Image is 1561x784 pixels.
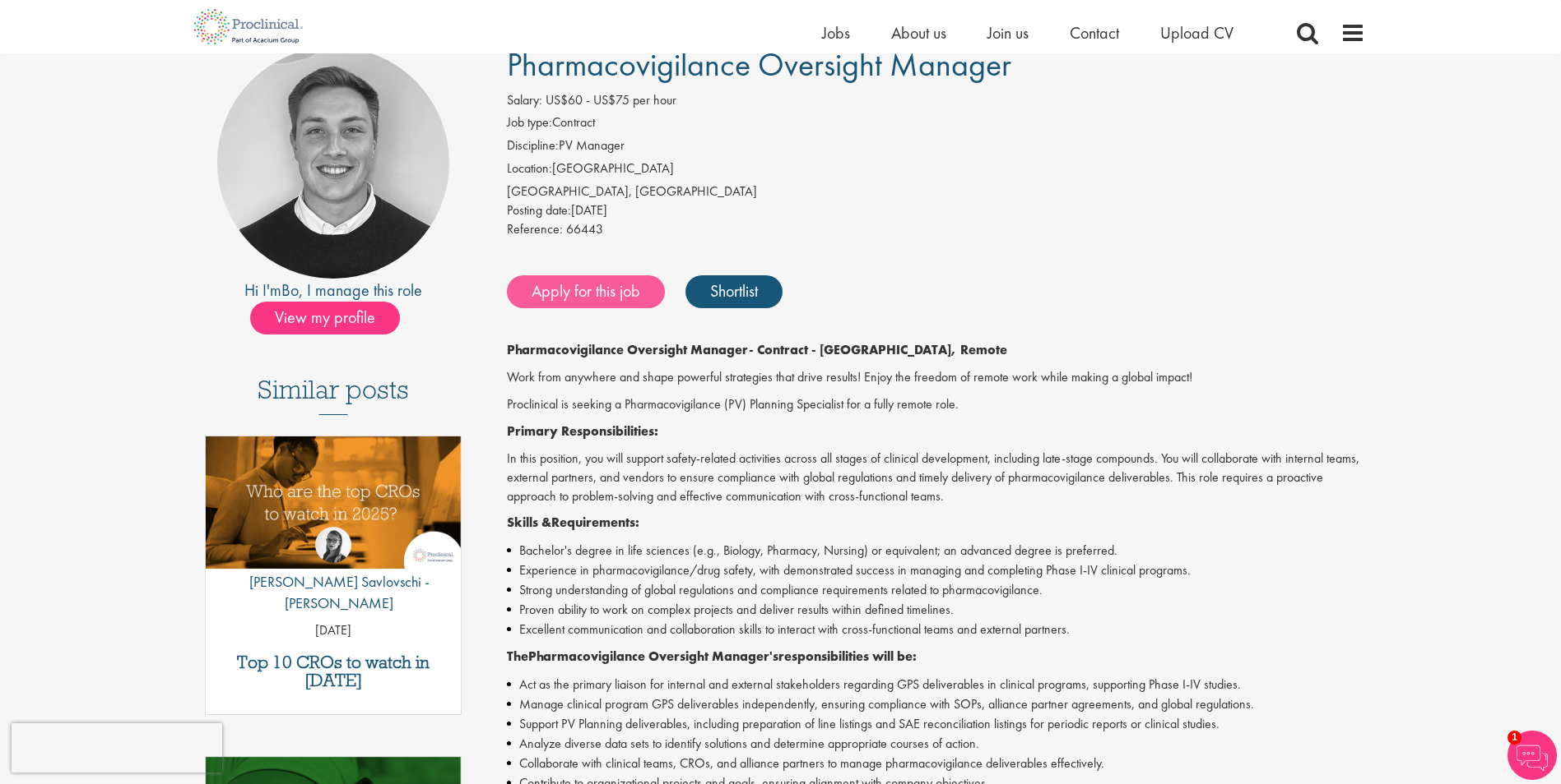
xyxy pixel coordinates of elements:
[551,514,639,531] strong: Requirements:
[250,302,400,334] span: View my profile
[507,514,551,531] strong: Skills &
[507,422,658,440] strong: Primary Responsibilities:
[822,22,850,44] a: Jobs
[206,571,462,613] p: [PERSON_NAME] Savlovschi - [PERSON_NAME]
[507,159,1365,182] li: [GEOGRAPHIC_DATA]
[528,648,778,665] strong: Pharmacovigilance Oversight Manager's
[507,620,1365,639] li: Excellent communication and collaboration skills to interact with cross-functional teams and exte...
[258,376,409,415] h3: Similar posts
[507,275,665,308] a: Apply for this job
[507,113,1365,136] li: Contract
[507,600,1365,620] li: Proven ability to work on complex projects and deliver results within defined timelines.
[507,648,528,665] strong: The
[250,305,416,326] a: View my profile
[1160,22,1233,44] a: Upload CV
[566,220,603,238] span: 66443
[507,201,1365,220] div: [DATE]
[507,580,1365,600] li: Strong understanding of global regulations and compliance requirements related to pharmacovigilance.
[315,527,351,563] img: Theodora Savlovschi - Wicks
[987,22,1029,44] a: Join us
[891,22,946,44] a: About us
[507,44,1011,85] span: Pharmacovigilance Oversight Manager
[507,341,749,358] strong: Pharmacovigilance Oversight Manager
[217,47,449,279] img: imeage of recruiter Bo Forsen
[507,136,1365,159] li: PV Manager
[507,91,542,110] label: Salary:
[507,560,1365,580] li: Experience in pharmacovigilance/drug safety, with demonstrated success in managing and completing...
[507,159,552,178] label: Location:
[206,436,462,582] a: Link to a post
[507,541,1365,560] li: Bachelor's degree in life sciences (e.g., Biology, Pharmacy, Nursing) or equivalent; an advanced ...
[12,723,222,772] iframe: reCAPTCHA
[507,136,559,155] label: Discipline:
[1508,731,1557,780] img: Chatbot
[507,201,571,219] span: Posting date:
[546,91,676,108] span: US$60 - US$75 per hour
[214,653,453,689] a: Top 10 CROs to watch in [DATE]
[507,450,1365,506] p: In this position, you will support safety-related activities across all stages of clinical develo...
[507,182,1365,201] div: [GEOGRAPHIC_DATA], [GEOGRAPHIC_DATA]
[206,527,462,621] a: Theodora Savlovschi - Wicks [PERSON_NAME] Savlovschi - [PERSON_NAME]
[206,436,462,569] img: Top 10 CROs 2025 | Proclinical
[206,621,462,640] p: [DATE]
[281,279,299,301] a: Bo
[507,754,1365,773] li: Collaborate with clinical teams, CROs, and alliance partners to manage pharmacovigilance delivera...
[507,675,1365,694] li: Act as the primary liaison for internal and external stakeholders regarding GPS deliverables in c...
[507,220,563,239] label: Reference:
[507,113,552,132] label: Job type:
[507,694,1365,714] li: Manage clinical program GPS deliverables independently, ensuring compliance with SOPs, alliance p...
[507,714,1365,734] li: Support PV Planning deliverables, including preparation of line listings and SAE reconciliation l...
[197,279,471,302] div: Hi I'm , I manage this role
[749,341,1007,358] strong: - Contract - [GEOGRAPHIC_DATA], Remote
[685,275,783,308] a: Shortlist
[507,368,1365,387] p: Work from anywhere and shape powerful strategies that drive results! Enjoy the freedom of remote ...
[778,648,917,665] strong: responsibilities will be:
[1508,731,1522,745] span: 1
[507,734,1365,754] li: Analyze diverse data sets to identify solutions and determine appropriate courses of action.
[507,395,1365,414] p: Proclinical is seeking a Pharmacovigilance (PV) Planning Specialist for a fully remote role.
[1070,22,1119,44] a: Contact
